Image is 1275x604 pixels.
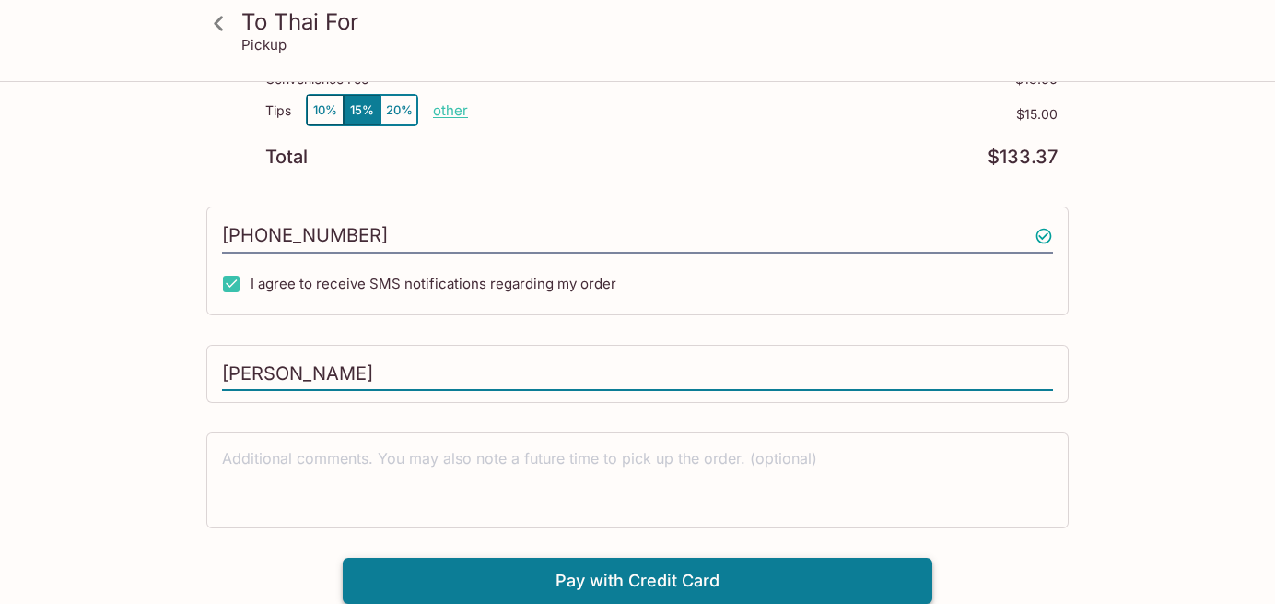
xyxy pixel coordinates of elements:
button: other [433,101,468,119]
p: $15.00 [468,107,1058,122]
input: Enter phone number [222,219,1053,254]
button: 15% [344,95,380,125]
span: I agree to receive SMS notifications regarding my order [251,275,616,292]
button: 10% [307,95,344,125]
p: Pickup [241,36,287,53]
button: Pay with Credit Card [343,558,932,604]
p: $133.37 [988,148,1058,166]
button: 20% [380,95,417,125]
h3: To Thai For [241,7,1065,36]
p: Tips [265,103,291,118]
input: Enter first and last name [222,357,1053,392]
p: Total [265,148,308,166]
